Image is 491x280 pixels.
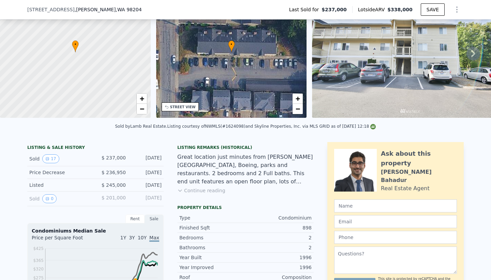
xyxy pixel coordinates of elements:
[421,3,445,16] button: SAVE
[245,264,312,271] div: 1996
[177,145,314,150] div: Listing Remarks (Historical)
[139,94,144,103] span: +
[322,6,347,13] span: $237,000
[170,104,196,110] div: STREET VIEW
[33,267,44,271] tspan: $320
[334,199,457,212] input: Name
[32,227,159,234] div: Condominiums Median Sale
[293,94,303,104] a: Zoom in
[102,155,126,160] span: $ 237,000
[245,254,312,261] div: 1996
[33,246,44,251] tspan: $425
[245,234,312,241] div: 2
[125,214,145,223] div: Rent
[29,182,90,188] div: Listed
[179,254,245,261] div: Year Built
[145,214,164,223] div: Sale
[245,244,312,251] div: 2
[72,41,79,47] span: •
[334,231,457,244] input: Phone
[115,124,167,129] div: Sold by Lamb Real Estate .
[29,154,90,163] div: Sold
[358,6,387,13] span: Lotside ARV
[245,214,312,221] div: Condominium
[42,154,59,163] button: View historical data
[27,6,75,13] span: [STREET_ADDRESS]
[120,235,126,240] span: 1Y
[139,104,144,113] span: −
[102,195,126,200] span: $ 201,000
[138,235,147,240] span: 10Y
[137,104,147,114] a: Zoom out
[42,194,57,203] button: View historical data
[131,182,162,188] div: [DATE]
[228,41,235,47] span: •
[177,153,314,186] div: Great location just minutes from [PERSON_NAME][GEOGRAPHIC_DATA], Boeing, parks and restaurants. 2...
[32,234,95,245] div: Price per Square Foot
[149,235,159,242] span: Max
[289,6,322,13] span: Last Sold for
[381,149,457,168] div: Ask about this property
[179,264,245,271] div: Year Improved
[381,168,457,184] div: [PERSON_NAME] Bahadur
[387,7,413,12] span: $338,000
[179,244,245,251] div: Bathrooms
[131,169,162,176] div: [DATE]
[179,224,245,231] div: Finished Sqft
[131,154,162,163] div: [DATE]
[102,182,126,188] span: $ 245,000
[27,145,164,152] div: LISTING & SALE HISTORY
[245,224,312,231] div: 898
[33,258,44,263] tspan: $365
[29,194,90,203] div: Sold
[137,94,147,104] a: Zoom in
[381,184,430,193] div: Real Estate Agent
[75,6,142,13] span: , [PERSON_NAME]
[450,3,464,16] button: Show Options
[129,235,135,240] span: 3Y
[296,94,300,103] span: +
[179,214,245,221] div: Type
[179,234,245,241] div: Bedrooms
[131,194,162,203] div: [DATE]
[334,215,457,228] input: Email
[102,170,126,175] span: $ 236,950
[29,169,90,176] div: Price Decrease
[116,7,142,12] span: , WA 98204
[167,124,376,129] div: Listing courtesy of NWMLS (#1624098) and Skyline Properties, Inc. via MLS GRID as of [DATE] 12:18
[228,40,235,52] div: •
[296,104,300,113] span: −
[293,104,303,114] a: Zoom out
[370,124,376,129] img: NWMLS Logo
[177,187,225,194] button: Continue reading
[72,40,79,52] div: •
[177,205,314,210] div: Property details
